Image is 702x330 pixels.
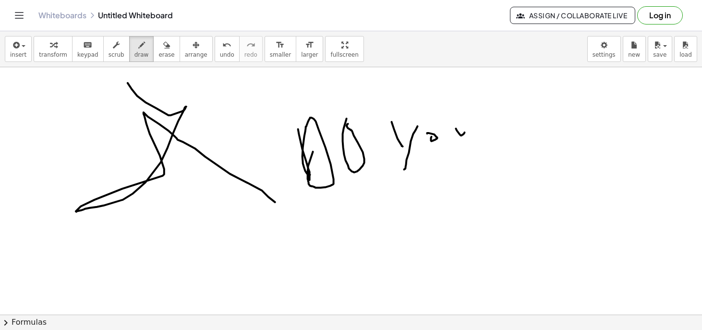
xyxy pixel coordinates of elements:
[593,51,616,58] span: settings
[83,39,92,51] i: keyboard
[77,51,98,58] span: keypad
[244,51,257,58] span: redo
[239,36,263,62] button: redoredo
[10,51,26,58] span: insert
[679,51,692,58] span: load
[623,36,646,62] button: new
[296,36,323,62] button: format_sizelarger
[587,36,621,62] button: settings
[301,51,318,58] span: larger
[510,7,635,24] button: Assign / Collaborate Live
[628,51,640,58] span: new
[34,36,73,62] button: transform
[325,36,363,62] button: fullscreen
[153,36,180,62] button: erase
[72,36,104,62] button: keyboardkeypad
[185,51,207,58] span: arrange
[648,36,672,62] button: save
[222,39,231,51] i: undo
[103,36,130,62] button: scrub
[134,51,149,58] span: draw
[518,11,627,20] span: Assign / Collaborate Live
[109,51,124,58] span: scrub
[305,39,314,51] i: format_size
[330,51,358,58] span: fullscreen
[12,8,27,23] button: Toggle navigation
[265,36,296,62] button: format_sizesmaller
[637,6,683,24] button: Log in
[215,36,240,62] button: undoundo
[246,39,255,51] i: redo
[38,11,86,20] a: Whiteboards
[276,39,285,51] i: format_size
[653,51,666,58] span: save
[5,36,32,62] button: insert
[129,36,154,62] button: draw
[39,51,67,58] span: transform
[270,51,291,58] span: smaller
[674,36,697,62] button: load
[158,51,174,58] span: erase
[180,36,213,62] button: arrange
[220,51,234,58] span: undo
